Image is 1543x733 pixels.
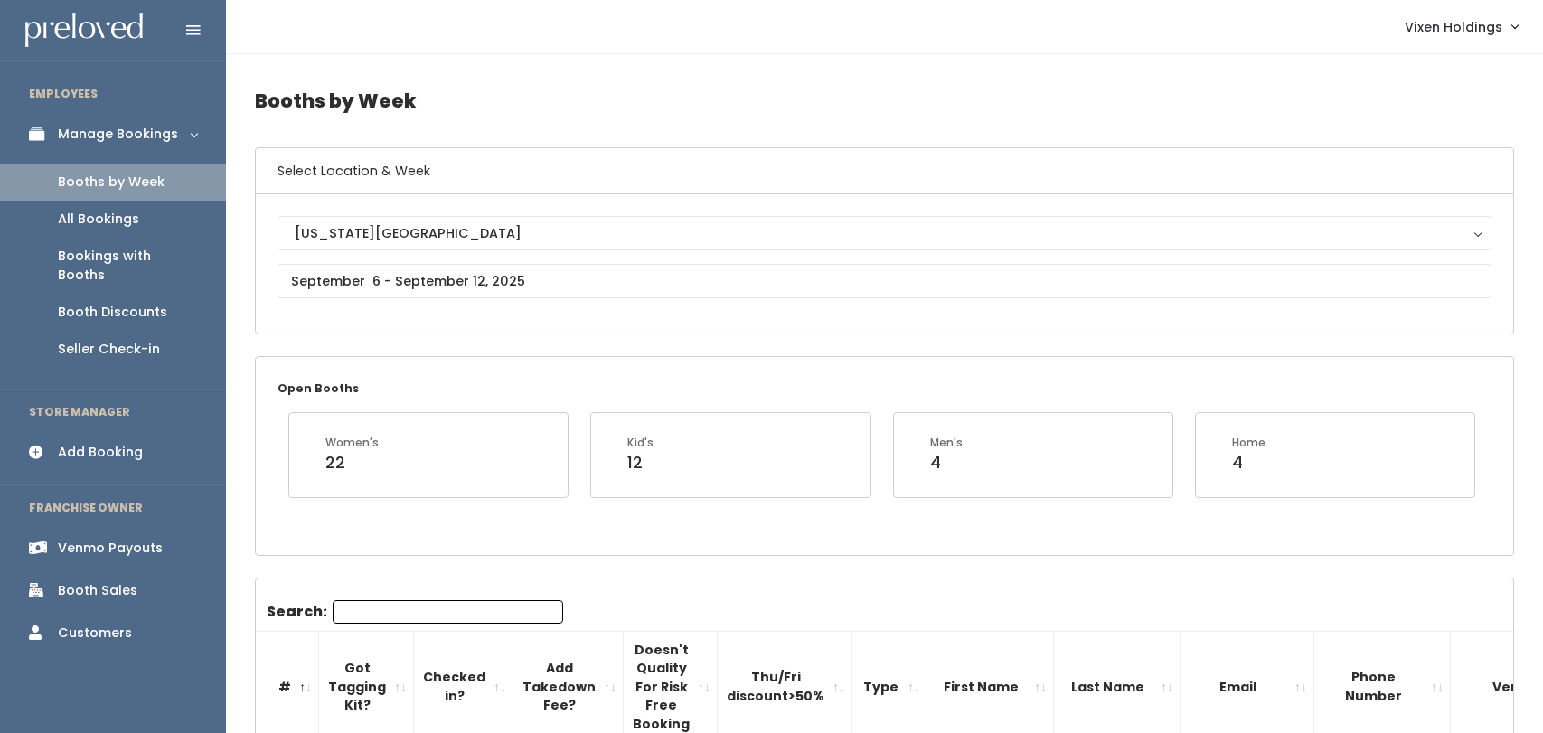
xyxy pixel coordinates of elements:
[58,125,178,144] div: Manage Bookings
[295,223,1474,243] div: [US_STATE][GEOGRAPHIC_DATA]
[58,303,167,322] div: Booth Discounts
[58,624,132,643] div: Customers
[1405,17,1502,37] span: Vixen Holdings
[255,76,1514,126] h4: Booths by Week
[627,451,654,475] div: 12
[58,247,197,285] div: Bookings with Booths
[58,443,143,462] div: Add Booking
[58,210,139,229] div: All Bookings
[267,600,563,624] label: Search:
[1232,451,1265,475] div: 4
[930,435,963,451] div: Men's
[627,435,654,451] div: Kid's
[278,264,1491,298] input: September 6 - September 12, 2025
[278,381,359,396] small: Open Booths
[930,451,963,475] div: 4
[58,173,165,192] div: Booths by Week
[58,581,137,600] div: Booth Sales
[333,600,563,624] input: Search:
[325,435,379,451] div: Women's
[1387,7,1536,46] a: Vixen Holdings
[1232,435,1265,451] div: Home
[58,539,163,558] div: Venmo Payouts
[278,216,1491,250] button: [US_STATE][GEOGRAPHIC_DATA]
[325,451,379,475] div: 22
[58,340,160,359] div: Seller Check-in
[256,148,1513,194] h6: Select Location & Week
[25,13,143,48] img: preloved logo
